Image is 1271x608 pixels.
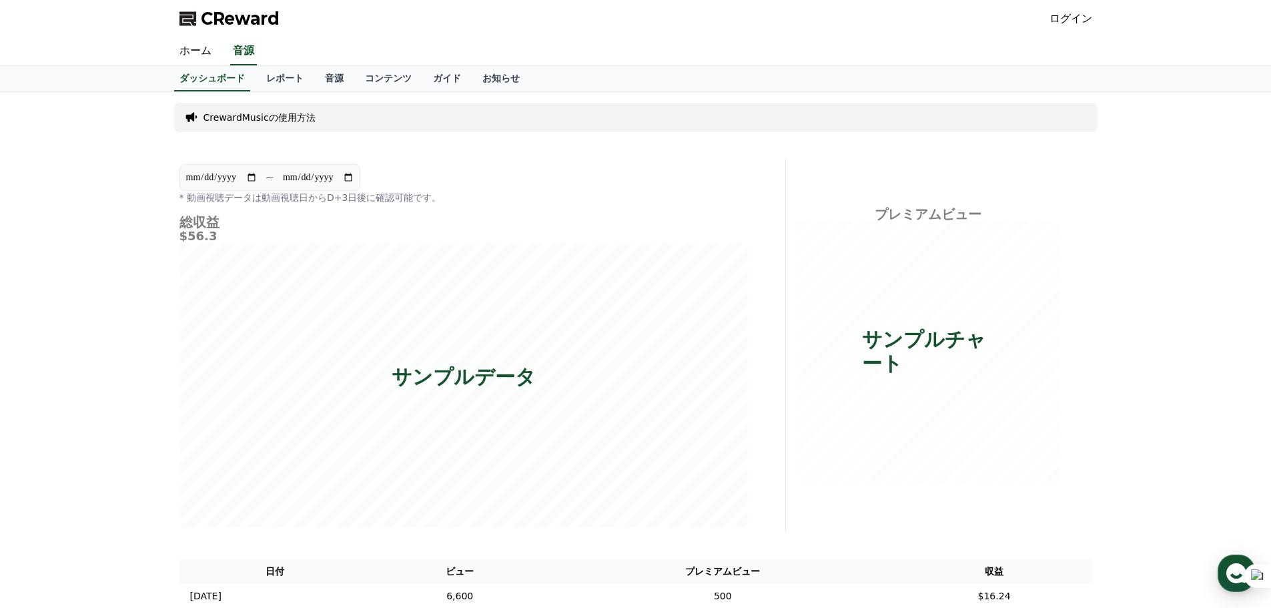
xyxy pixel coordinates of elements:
p: ~ [266,170,274,186]
a: CrewardMusicの使用方法 [203,111,316,124]
a: お知らせ [472,66,530,91]
span: CReward [201,8,280,29]
th: ビュー [370,559,549,584]
p: [DATE] [190,589,222,603]
a: 音源 [314,66,354,91]
span: Messages [111,444,150,454]
th: プレミアムビュー [549,559,897,584]
a: Messages [88,423,172,457]
th: 収益 [897,559,1092,584]
span: Settings [197,443,230,454]
h4: プレミアムビュー [797,207,1060,222]
p: * 動画視聴データは動画視聴日からD+3日後に確認可能です。 [179,191,748,204]
a: CReward [179,8,280,29]
a: ホーム [169,37,222,65]
p: サンプルチャート [862,327,993,375]
a: ログイン [1049,11,1092,27]
h5: $56.3 [179,230,748,243]
a: ダッシュボード [174,66,250,91]
a: Home [4,423,88,457]
a: Settings [172,423,256,457]
p: サンプルデータ [392,364,536,388]
a: コンテンツ [354,66,422,91]
h4: 総収益 [179,215,748,230]
a: ガイド [422,66,472,91]
th: 日付 [179,559,371,584]
a: レポート [256,66,314,91]
span: Home [34,443,57,454]
a: 音源 [230,37,257,65]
